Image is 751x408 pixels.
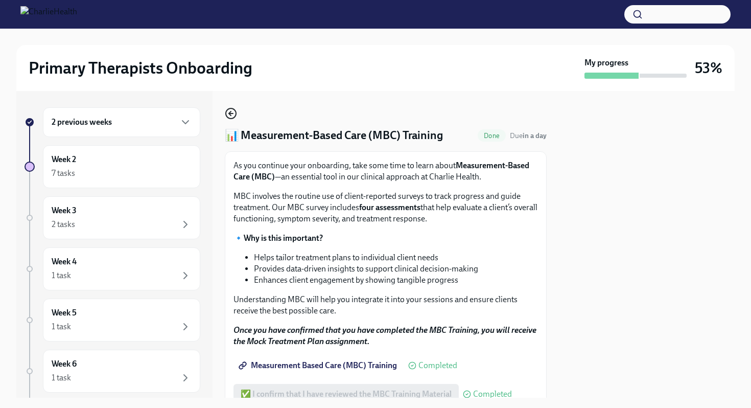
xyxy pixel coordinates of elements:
h6: Week 6 [52,358,77,370]
a: Week 61 task [25,350,200,393]
h6: Week 4 [52,256,77,267]
h6: 2 previous weeks [52,117,112,128]
span: Due [510,131,547,140]
p: Understanding MBC will help you integrate it into your sessions and ensure clients receive the be... [233,294,538,316]
h6: Week 3 [52,205,77,216]
div: 1 task [52,372,71,383]
h6: Week 5 [52,307,77,319]
a: Measurement Based Care (MBC) Training [233,355,404,376]
li: Enhances client engagement by showing tangible progress [254,275,538,286]
strong: Why is this important? [244,233,323,243]
p: 🔹 [233,233,538,244]
a: Week 27 tasks [25,145,200,188]
p: As you continue your onboarding, take some time to learn about —an essential tool in our clinical... [233,160,538,183]
li: Helps tailor treatment plans to individual client needs [254,252,538,263]
a: Week 32 tasks [25,196,200,239]
h2: Primary Therapists Onboarding [29,58,252,78]
div: 7 tasks [52,168,75,179]
div: 2 previous weeks [43,107,200,137]
h3: 53% [695,59,722,77]
div: 1 task [52,270,71,281]
div: 1 task [52,321,71,332]
h6: Week 2 [52,154,76,165]
span: Completed [473,390,512,398]
a: Week 51 task [25,299,200,342]
strong: My progress [584,57,628,69]
img: CharlieHealth [20,6,77,22]
span: Measurement Based Care (MBC) Training [241,360,397,371]
span: Completed [418,361,457,370]
strong: four assessments [359,202,420,212]
a: Week 41 task [25,247,200,290]
li: Provides data-driven insights to support clinical decision-making [254,263,538,275]
p: MBC involves the routine use of client-reported surveys to track progress and guide treatment. Ou... [233,191,538,224]
div: 2 tasks [52,219,75,230]
h4: 📊 Measurement-Based Care (MBC) Training [225,128,443,143]
strong: Once you have confirmed that you have completed the MBC Training, you will receive the Mock Treat... [233,325,536,346]
span: Done [478,132,506,140]
span: August 20th, 2025 09:00 [510,131,547,141]
strong: in a day [523,131,547,140]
